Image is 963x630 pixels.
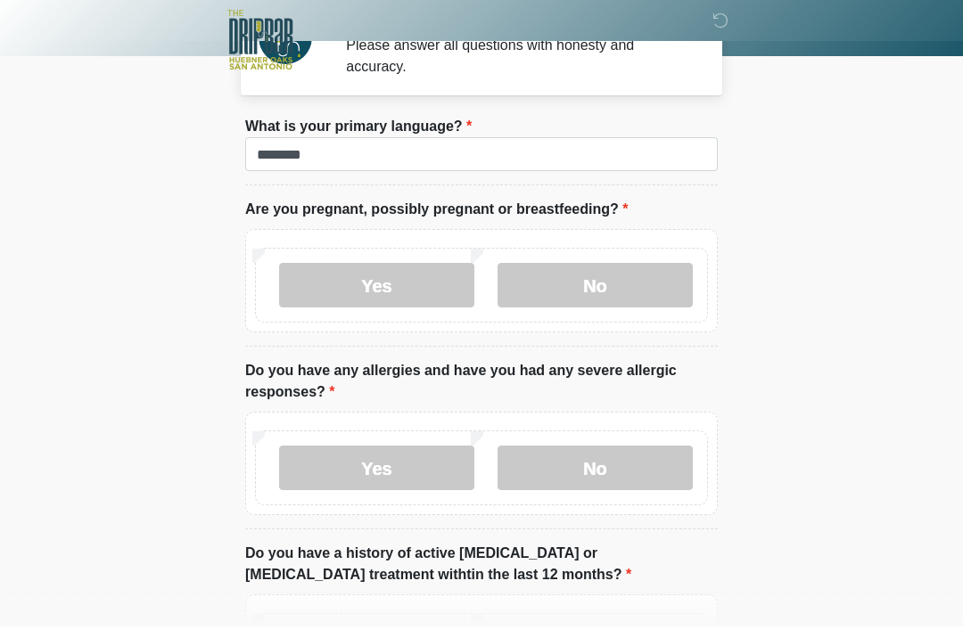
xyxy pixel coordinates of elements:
[498,449,693,494] label: No
[245,202,628,224] label: Are you pregnant, possibly pregnant or breastfeeding?
[245,364,718,406] label: Do you have any allergies and have you had any severe allergic responses?
[245,546,718,589] label: Do you have a history of active [MEDICAL_DATA] or [MEDICAL_DATA] treatment withtin the last 12 mo...
[279,449,474,494] label: Yes
[279,266,474,311] label: Yes
[498,266,693,311] label: No
[227,13,293,73] img: The DRIPBaR - The Strand at Huebner Oaks Logo
[245,119,472,141] label: What is your primary language?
